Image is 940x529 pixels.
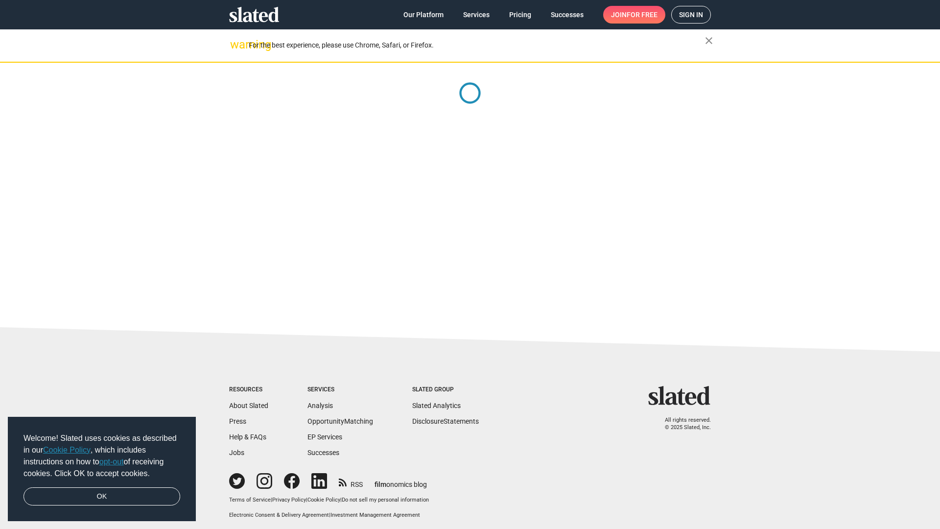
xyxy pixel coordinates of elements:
[307,433,342,441] a: EP Services
[501,6,539,24] a: Pricing
[43,446,91,454] a: Cookie Policy
[342,497,429,504] button: Do not sell my personal information
[412,417,479,425] a: DisclosureStatements
[307,449,339,457] a: Successes
[455,6,497,24] a: Services
[403,6,444,24] span: Our Platform
[412,402,461,409] a: Slated Analytics
[551,6,584,24] span: Successes
[375,472,427,489] a: filmonomics blog
[340,497,342,503] span: |
[23,433,180,480] span: Welcome! Slated uses cookies as described in our , which includes instructions on how to of recei...
[671,6,711,24] a: Sign in
[329,512,330,518] span: |
[23,487,180,506] a: dismiss cookie message
[8,417,196,522] div: cookieconsent
[339,474,363,489] a: RSS
[229,512,329,518] a: Electronic Consent & Delivery Agreement
[249,39,705,52] div: For the best experience, please use Chrome, Safari, or Firefox.
[272,497,306,503] a: Privacy Policy
[229,433,266,441] a: Help & FAQs
[306,497,307,503] span: |
[679,6,703,23] span: Sign in
[463,6,490,24] span: Services
[330,512,420,518] a: Investment Management Agreement
[509,6,531,24] span: Pricing
[99,457,124,466] a: opt-out
[271,497,272,503] span: |
[655,417,711,431] p: All rights reserved. © 2025 Slated, Inc.
[703,35,715,47] mat-icon: close
[603,6,665,24] a: Joinfor free
[307,402,333,409] a: Analysis
[543,6,591,24] a: Successes
[307,497,340,503] a: Cookie Policy
[229,497,271,503] a: Terms of Service
[611,6,658,24] span: Join
[229,417,246,425] a: Press
[375,481,386,488] span: film
[229,449,244,457] a: Jobs
[307,417,373,425] a: OpportunityMatching
[627,6,658,24] span: for free
[307,386,373,394] div: Services
[230,39,242,50] mat-icon: warning
[396,6,451,24] a: Our Platform
[229,386,268,394] div: Resources
[412,386,479,394] div: Slated Group
[229,402,268,409] a: About Slated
